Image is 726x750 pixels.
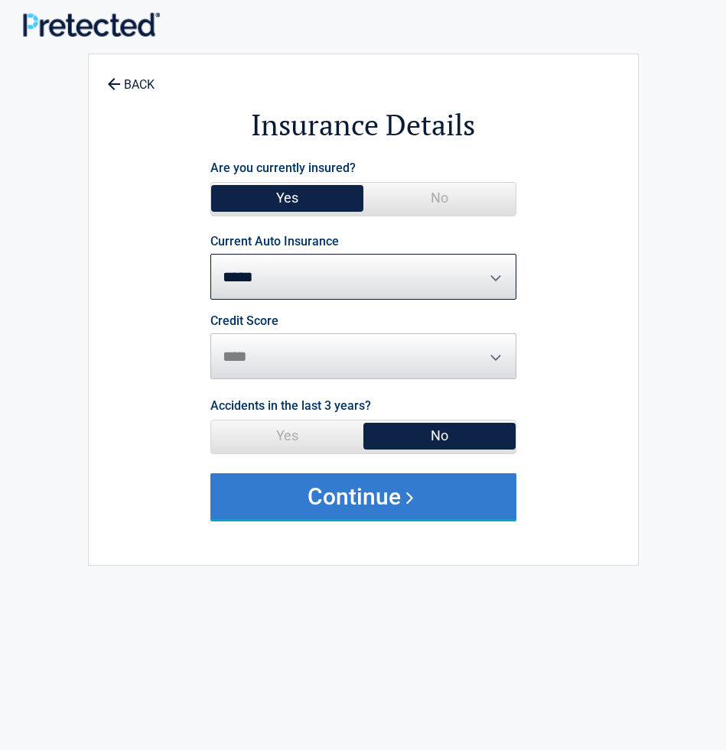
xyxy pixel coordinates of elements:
label: Accidents in the last 3 years? [210,395,371,416]
label: Are you currently insured? [210,157,356,178]
label: Credit Score [210,315,278,327]
a: BACK [104,64,158,91]
button: Continue [210,473,516,519]
span: Yes [211,183,363,213]
h2: Insurance Details [96,106,630,144]
label: Current Auto Insurance [210,235,339,248]
span: No [363,183,516,213]
img: Main Logo [23,12,160,37]
span: No [363,420,516,451]
span: Yes [211,420,363,451]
